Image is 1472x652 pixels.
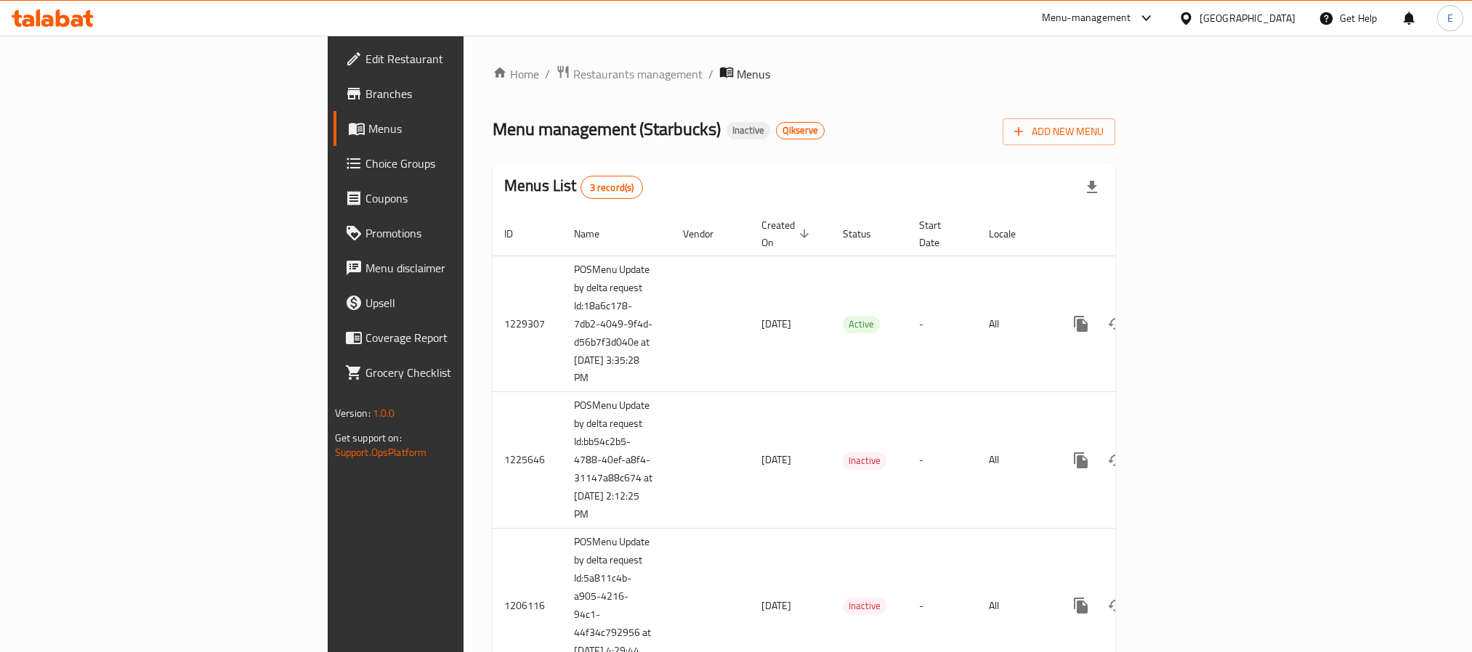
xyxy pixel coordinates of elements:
a: Restaurants management [556,65,703,83]
span: Inactive [843,452,886,469]
a: Coupons [333,181,573,216]
a: Upsell [333,285,573,320]
div: Export file [1075,170,1109,205]
span: Locale [989,225,1035,243]
div: Inactive [843,452,886,470]
span: Restaurants management [573,65,703,83]
span: Add New Menu [1014,123,1104,141]
nav: breadcrumb [493,65,1115,83]
span: E [1447,10,1453,26]
h2: Menus List [504,175,643,199]
span: Inactive [843,598,886,614]
span: Choice Groups [365,155,562,172]
div: Active [843,316,880,333]
span: Promotions [365,224,562,242]
span: Menus [368,120,562,137]
span: Status [843,225,890,243]
td: POSMenu Update by delta request Id:18a6c178-7db2-4049-9f4d-d56b7f3d040e at [DATE] 3:35:28 PM [562,256,671,392]
a: Edit Restaurant [333,41,573,76]
span: 1.0.0 [373,404,395,423]
span: Version: [335,404,371,423]
span: Menu management ( Starbucks ) [493,113,721,145]
span: Vendor [683,225,732,243]
a: Coverage Report [333,320,573,355]
button: more [1064,588,1099,623]
button: Change Status [1099,443,1133,478]
span: Qikserve [777,124,824,136]
div: Total records count [581,176,644,199]
span: Get support on: [335,428,402,447]
a: Grocery Checklist [333,355,573,390]
span: Branches [365,85,562,102]
span: Created On [761,216,814,251]
span: [DATE] [761,596,791,615]
span: [DATE] [761,450,791,469]
span: Edit Restaurant [365,50,562,68]
a: Menu disclaimer [333,250,573,285]
button: more [1064,306,1099,341]
span: Menu disclaimer [365,259,562,277]
a: Menus [333,111,573,146]
button: Change Status [1099,306,1133,341]
td: POSMenu Update by delta request Id:bb54c2b5-4788-40ef-a8f4-31147a88c674 at [DATE] 2:12:25 PM [562,392,671,529]
div: Menu-management [1042,9,1131,27]
a: Branches [333,76,573,111]
li: / [708,65,713,83]
td: - [907,392,977,529]
td: All [977,392,1052,529]
button: more [1064,443,1099,478]
span: Grocery Checklist [365,364,562,381]
span: Menus [737,65,770,83]
div: Inactive [727,122,770,139]
span: [DATE] [761,314,791,333]
button: Change Status [1099,588,1133,623]
a: Promotions [333,216,573,250]
span: Inactive [727,124,770,136]
span: Active [843,316,880,333]
span: Start Date [919,216,960,251]
a: Choice Groups [333,146,573,181]
span: Coverage Report [365,329,562,346]
button: Add New Menu [1003,118,1115,145]
span: 3 record(s) [581,181,643,195]
span: Coupons [365,190,562,207]
td: - [907,256,977,392]
div: [GEOGRAPHIC_DATA] [1200,10,1295,26]
span: Name [574,225,618,243]
span: Upsell [365,294,562,311]
td: All [977,256,1052,392]
span: ID [504,225,532,243]
a: Support.OpsPlatform [335,443,427,462]
th: Actions [1052,212,1215,256]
